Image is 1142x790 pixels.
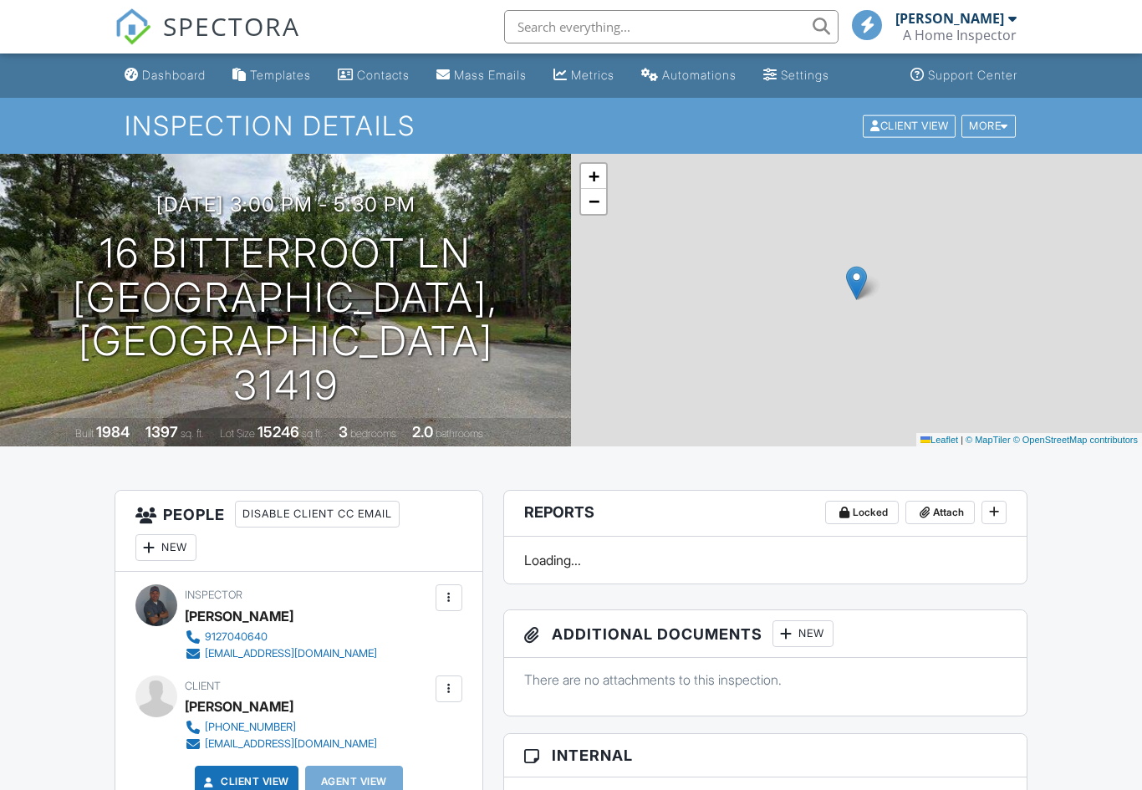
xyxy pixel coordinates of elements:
a: Support Center [904,60,1024,91]
span: Inspector [185,589,242,601]
div: New [135,534,196,561]
div: 3 [339,423,348,441]
h3: Internal [504,734,1027,777]
div: Contacts [357,68,410,82]
div: 2.0 [412,423,433,441]
input: Search everything... [504,10,839,43]
span: bedrooms [350,427,396,440]
h1: Inspection Details [125,111,1017,140]
span: Client [185,680,221,692]
div: 1397 [145,423,178,441]
img: The Best Home Inspection Software - Spectora [115,8,151,45]
h3: [DATE] 3:00 pm - 5:30 pm [156,193,416,216]
div: Metrics [571,68,614,82]
a: SPECTORA [115,23,300,58]
div: Templates [250,68,311,82]
span: Lot Size [220,427,255,440]
a: Zoom out [581,189,606,214]
a: © OpenStreetMap contributors [1013,435,1138,445]
div: Settings [781,68,829,82]
a: [EMAIL_ADDRESS][DOMAIN_NAME] [185,736,377,752]
div: [PERSON_NAME] [185,604,293,629]
div: 15246 [257,423,299,441]
div: [PERSON_NAME] [895,10,1004,27]
span: − [589,191,599,212]
a: [PHONE_NUMBER] [185,719,377,736]
div: [EMAIL_ADDRESS][DOMAIN_NAME] [205,737,377,751]
span: Built [75,427,94,440]
a: © MapTiler [966,435,1011,445]
div: [PHONE_NUMBER] [205,721,296,734]
a: Templates [226,60,318,91]
div: Dashboard [142,68,206,82]
a: Zoom in [581,164,606,189]
div: Support Center [928,68,1017,82]
div: Disable Client CC Email [235,501,400,528]
div: Automations [662,68,737,82]
div: [EMAIL_ADDRESS][DOMAIN_NAME] [205,647,377,660]
div: 9127040640 [205,630,268,644]
a: Leaflet [920,435,958,445]
p: There are no attachments to this inspection. [524,670,1007,689]
div: New [772,620,834,647]
h3: Additional Documents [504,610,1027,658]
span: sq. ft. [181,427,204,440]
span: + [589,166,599,186]
a: Dashboard [118,60,212,91]
span: | [961,435,963,445]
a: Client View [201,773,289,790]
a: [EMAIL_ADDRESS][DOMAIN_NAME] [185,645,377,662]
div: A Home Inspector [903,27,1017,43]
h3: People [115,491,482,572]
div: Mass Emails [454,68,527,82]
img: Marker [846,266,867,300]
a: Client View [861,119,960,131]
span: bathrooms [436,427,483,440]
a: Settings [757,60,836,91]
a: Mass Emails [430,60,533,91]
span: SPECTORA [163,8,300,43]
div: [PERSON_NAME] [185,694,293,719]
a: 9127040640 [185,629,377,645]
span: sq.ft. [302,427,323,440]
a: Contacts [331,60,416,91]
h1: 16 Bitterroot Ln [GEOGRAPHIC_DATA], [GEOGRAPHIC_DATA] 31419 [27,232,544,408]
div: 1984 [96,423,130,441]
a: Metrics [547,60,621,91]
div: Client View [863,115,956,137]
div: More [961,115,1016,137]
a: Automations (Basic) [635,60,743,91]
